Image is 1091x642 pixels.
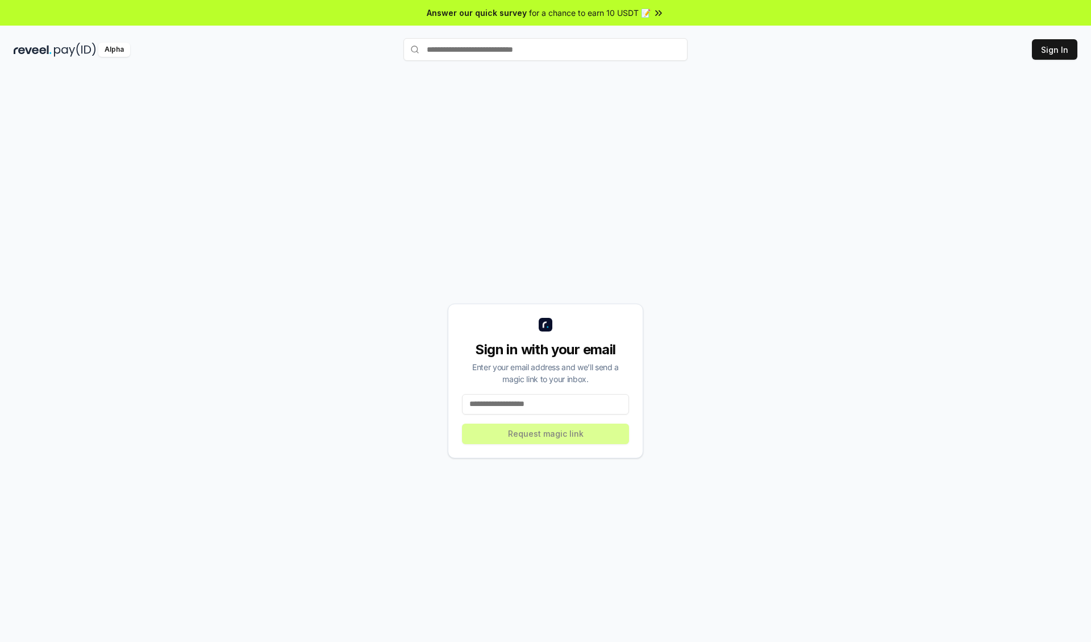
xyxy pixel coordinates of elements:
span: Answer our quick survey [427,7,527,19]
img: reveel_dark [14,43,52,57]
img: pay_id [54,43,96,57]
div: Sign in with your email [462,341,629,359]
div: Alpha [98,43,130,57]
img: logo_small [539,318,552,332]
div: Enter your email address and we’ll send a magic link to your inbox. [462,361,629,385]
span: for a chance to earn 10 USDT 📝 [529,7,651,19]
button: Sign In [1032,39,1077,60]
